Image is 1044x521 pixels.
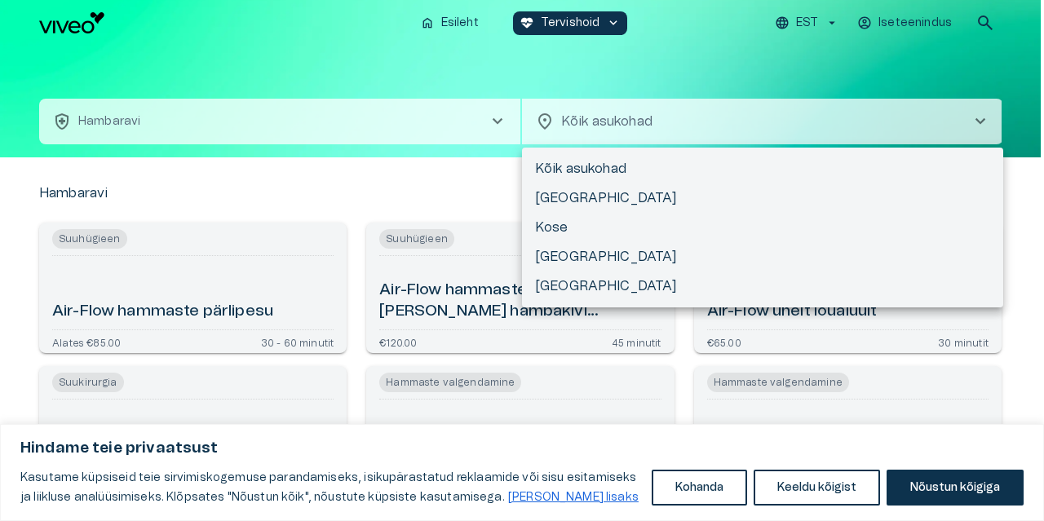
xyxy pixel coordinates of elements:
li: Kõik asukohad [522,154,1003,183]
button: Kohanda [652,470,747,506]
li: [GEOGRAPHIC_DATA] [522,242,1003,272]
button: Keeldu kõigist [754,470,880,506]
li: Kose [522,213,1003,242]
p: Kasutame küpsiseid teie sirvimiskogemuse parandamiseks, isikupärastatud reklaamide või sisu esita... [20,468,639,507]
button: Nõustun kõigiga [887,470,1024,506]
li: [GEOGRAPHIC_DATA] [522,272,1003,301]
li: [GEOGRAPHIC_DATA] [522,183,1003,213]
p: Hindame teie privaatsust [20,439,1024,458]
span: Help [83,13,108,26]
a: Loe lisaks [507,491,639,504]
